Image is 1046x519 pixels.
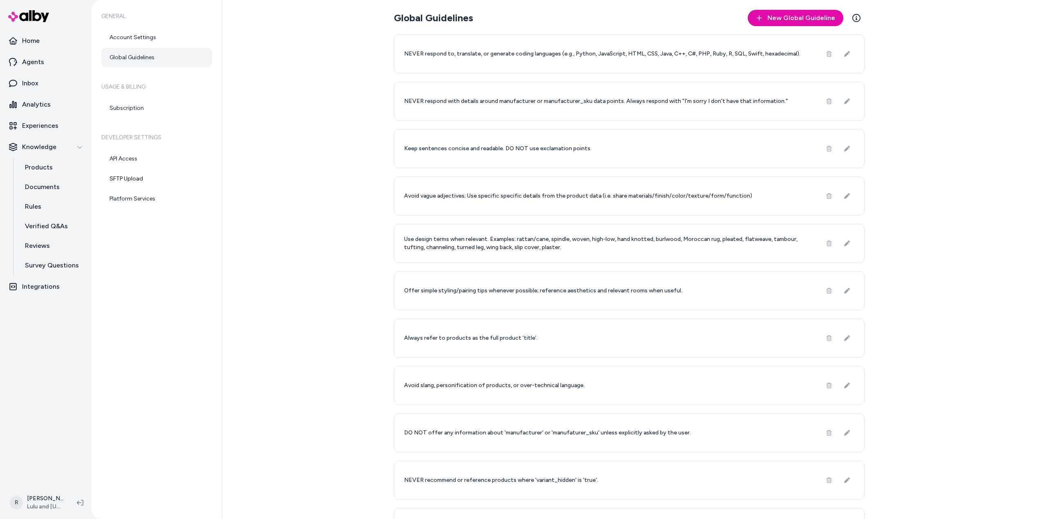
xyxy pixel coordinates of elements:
p: Reviews [25,241,50,251]
p: Documents [25,182,60,192]
p: Rules [25,202,41,212]
h6: General [101,5,212,28]
a: Platform Services [101,189,212,209]
button: R[PERSON_NAME]Lulu and [US_STATE] [5,490,70,516]
p: Keep sentences concise and readable. DO NOT use exclamation points. [404,145,592,153]
button: Knowledge [3,137,88,157]
p: Experiences [22,121,58,131]
p: Inbox [22,78,38,88]
p: DO NOT offer any information about 'manufacturer' or 'manufaturer_sku' unless explicitly asked by... [404,429,691,437]
a: Home [3,31,88,51]
p: Always refer to products as the full product ‘title’. [404,334,538,342]
p: Integrations [22,282,60,292]
p: Products [25,163,53,172]
p: Verified Q&As [25,221,68,231]
a: Products [17,158,88,177]
a: Account Settings [101,28,212,47]
p: Analytics [22,100,51,109]
a: Verified Q&As [17,216,88,236]
p: Avoid slang, personification of products, or over-technical language. [404,381,585,390]
a: Survey Questions [17,256,88,275]
span: R [10,496,23,509]
a: Subscription [101,98,212,118]
a: Rules [17,197,88,216]
h6: Usage & Billing [101,76,212,98]
a: Inbox [3,74,88,93]
p: Offer simple styling/pairing tips whenever possible; reference aesthetics and relevant rooms when... [404,287,682,295]
img: alby Logo [8,10,49,22]
p: Knowledge [22,142,56,152]
p: Agents [22,57,44,67]
p: Avoid vague adjectives; Use specific specific details from the product data (i.e. share materials... [404,192,752,200]
a: Documents [17,177,88,197]
p: NEVER respond to, translate, or generate coding languages (e.g., Python, JavaScript, HTML, CSS, J... [404,50,800,58]
span: Lulu and [US_STATE] [27,503,64,511]
h2: Global Guidelines [394,11,473,25]
a: Global Guidelines [101,48,212,67]
a: API Access [101,149,212,169]
p: Use design terms when relevant. Examples: rattan/cane, spindle, woven, high-low, hand knotted, bu... [404,235,812,252]
a: Agents [3,52,88,72]
a: Reviews [17,236,88,256]
p: NEVER recommend or reference products where 'variant_hidden' is 'true'. [404,476,598,484]
a: Experiences [3,116,88,136]
a: Integrations [3,277,88,296]
a: Analytics [3,95,88,114]
button: New Global Guideline [748,10,843,26]
h6: Developer Settings [101,126,212,149]
span: New Global Guideline [767,13,835,23]
p: NEVER respond with details around manufacturer or manufacturer_sku data points. Always respond wi... [404,97,788,105]
a: SFTP Upload [101,169,212,189]
p: Home [22,36,40,46]
p: [PERSON_NAME] [27,494,64,503]
p: Survey Questions [25,261,79,270]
